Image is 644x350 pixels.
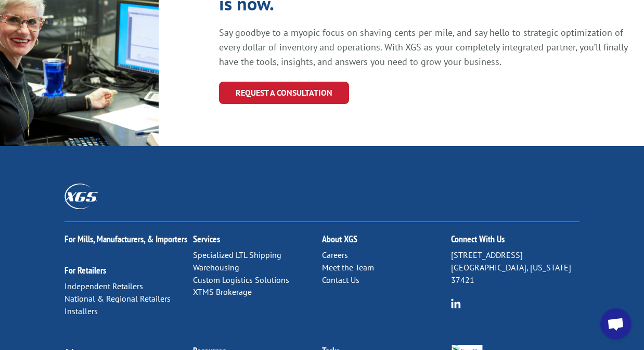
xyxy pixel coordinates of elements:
h2: Connect With Us [451,235,580,249]
a: Installers [65,306,98,316]
p: Say goodbye to a myopic focus on shaving cents-per-mile, and say hello to strategic optimization ... [219,25,630,69]
a: Custom Logistics Solutions [193,275,289,285]
img: group-6 [451,299,461,308]
a: Meet the Team [322,262,374,273]
a: Warehousing [193,262,239,273]
a: Specialized LTL Shipping [193,250,281,260]
img: XGS_Logos_ALL_2024_All_White [65,184,98,209]
a: XTMS Brokerage [193,287,252,297]
a: Services [193,233,220,245]
p: [STREET_ADDRESS] [GEOGRAPHIC_DATA], [US_STATE] 37421 [451,249,580,286]
a: National & Regional Retailers [65,293,171,304]
a: For Mills, Manufacturers, & Importers [65,233,187,245]
a: For Retailers [65,264,106,276]
a: REQUEST A CONSULTATION [219,82,349,104]
div: Open chat [600,308,632,340]
a: Independent Retailers [65,281,143,291]
a: Contact Us [322,275,359,285]
a: About XGS [322,233,357,245]
a: Careers [322,250,348,260]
